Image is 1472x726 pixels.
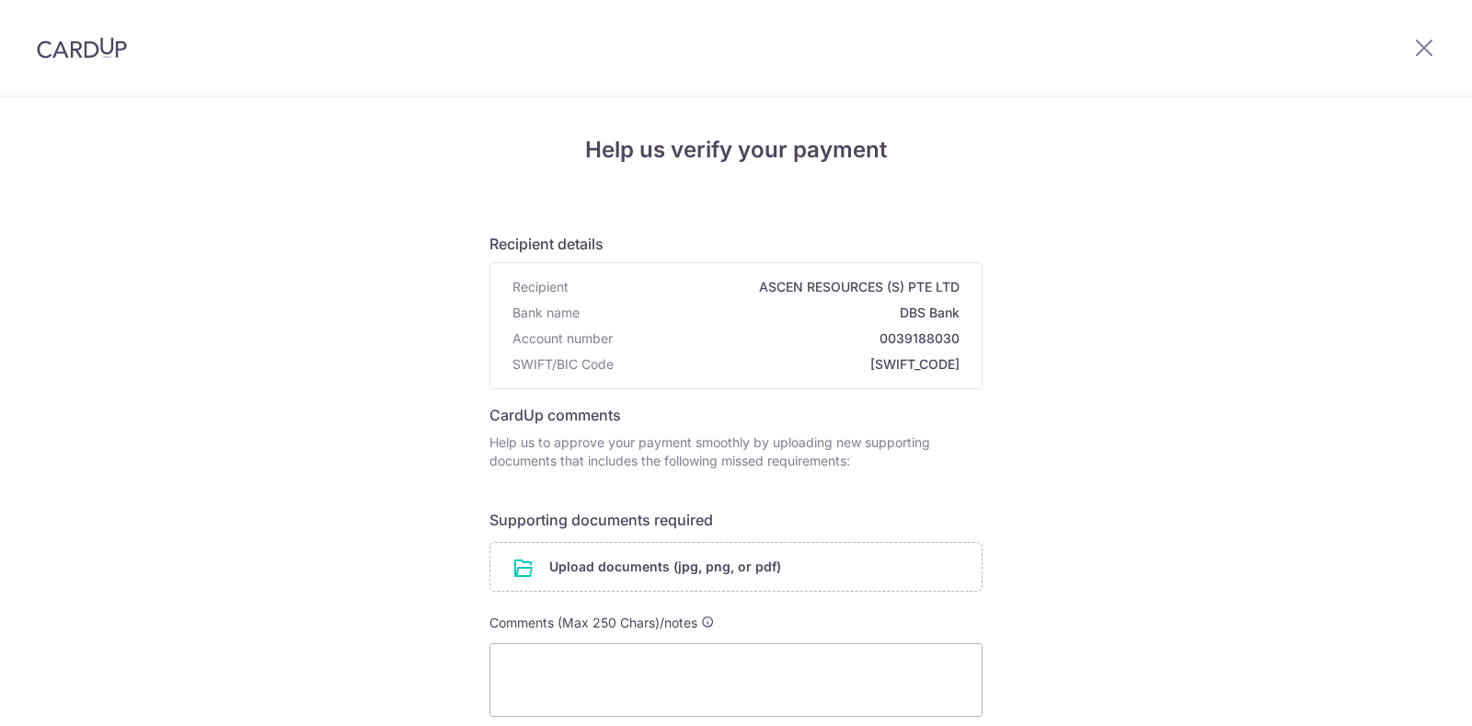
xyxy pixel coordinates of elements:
[489,433,983,470] p: Help us to approve your payment smoothly by uploading new supporting documents that includes the ...
[489,133,983,167] h4: Help us verify your payment
[512,355,614,374] span: SWIFT/BIC Code
[587,304,960,322] span: DBS Bank
[512,329,613,348] span: Account number
[512,304,580,322] span: Bank name
[489,542,983,592] div: Upload documents (jpg, png, or pdf)
[512,278,569,296] span: Recipient
[489,404,983,426] h6: CardUp comments
[489,509,983,531] h6: Supporting documents required
[621,355,960,374] span: [SWIFT_CODE]
[37,37,127,59] img: CardUp
[489,615,697,630] span: Comments (Max 250 Chars)/notes
[620,329,960,348] span: 0039188030
[576,278,960,296] span: ASCEN RESOURCES (S) PTE LTD
[489,233,983,255] h6: Recipient details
